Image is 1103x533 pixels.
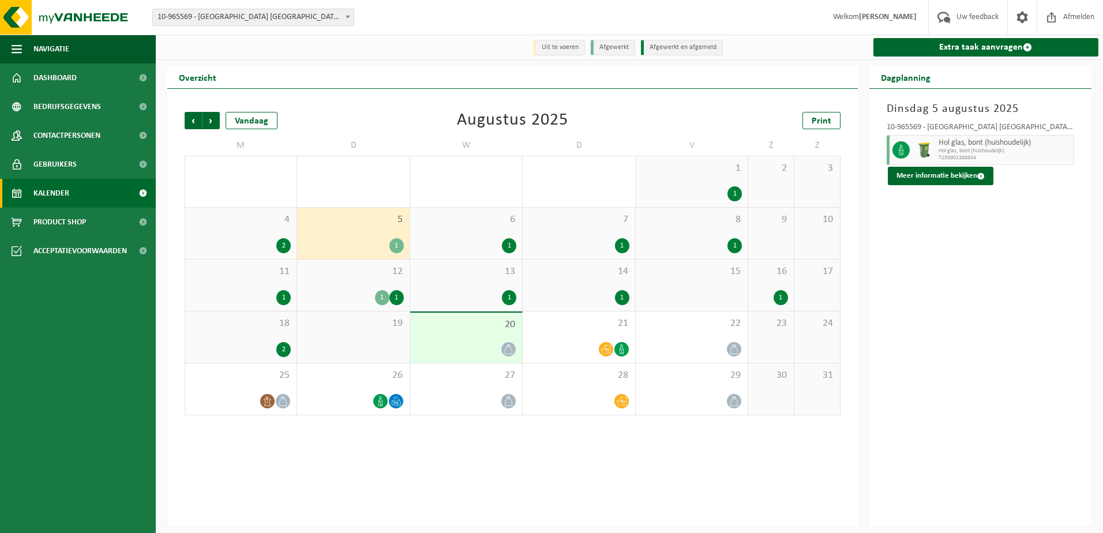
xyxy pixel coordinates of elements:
[939,148,1071,155] span: Hol glas, bont (huishoudelijk)
[416,318,516,331] span: 20
[167,66,228,88] h2: Overzicht
[916,141,933,159] img: WB-0240-HPE-GN-50
[748,135,794,156] td: Z
[641,265,742,278] span: 15
[754,369,788,382] span: 30
[528,369,629,382] span: 28
[641,162,742,175] span: 1
[191,369,291,382] span: 25
[33,179,69,208] span: Kalender
[533,40,585,55] li: Uit te voeren
[191,317,291,330] span: 18
[185,135,297,156] td: M
[812,117,831,126] span: Print
[800,317,834,330] span: 24
[641,317,742,330] span: 22
[939,138,1071,148] span: Hol glas, bont (huishoudelijk)
[416,265,516,278] span: 13
[502,290,516,305] div: 1
[641,213,742,226] span: 8
[303,369,403,382] span: 26
[754,162,788,175] span: 2
[416,369,516,382] span: 27
[939,155,1071,162] span: T250001388934
[641,40,723,55] li: Afgewerkt en afgemeld
[457,112,568,129] div: Augustus 2025
[800,213,834,226] span: 10
[33,208,86,237] span: Product Shop
[303,213,403,226] span: 5
[502,238,516,253] div: 1
[727,186,742,201] div: 1
[33,121,100,150] span: Contactpersonen
[416,213,516,226] span: 6
[528,265,629,278] span: 14
[202,112,220,129] span: Volgende
[389,238,404,253] div: 1
[389,290,404,305] div: 1
[869,66,942,88] h2: Dagplanning
[191,213,291,226] span: 4
[641,369,742,382] span: 29
[191,265,291,278] span: 11
[33,63,77,92] span: Dashboard
[523,135,635,156] td: D
[297,135,410,156] td: D
[800,265,834,278] span: 17
[802,112,841,129] a: Print
[800,369,834,382] span: 31
[774,290,788,305] div: 1
[754,265,788,278] span: 16
[591,40,635,55] li: Afgewerkt
[615,290,629,305] div: 1
[153,9,354,25] span: 10-965569 - VAN DER VALK HOTEL PARK LANE ANTWERPEN NV - ANTWERPEN
[615,238,629,253] div: 1
[873,38,1099,57] a: Extra taak aanvragen
[887,100,1075,118] h3: Dinsdag 5 augustus 2025
[636,135,748,156] td: V
[276,238,291,253] div: 2
[410,135,523,156] td: W
[303,265,403,278] span: 12
[276,342,291,357] div: 2
[800,162,834,175] span: 3
[33,35,69,63] span: Navigatie
[33,92,101,121] span: Bedrijfsgegevens
[152,9,354,26] span: 10-965569 - VAN DER VALK HOTEL PARK LANE ANTWERPEN NV - ANTWERPEN
[528,317,629,330] span: 21
[727,238,742,253] div: 1
[754,213,788,226] span: 9
[303,317,403,330] span: 19
[859,13,917,21] strong: [PERSON_NAME]
[887,123,1075,135] div: 10-965569 - [GEOGRAPHIC_DATA] [GEOGRAPHIC_DATA] - [GEOGRAPHIC_DATA]
[276,290,291,305] div: 1
[226,112,277,129] div: Vandaag
[528,213,629,226] span: 7
[185,112,202,129] span: Vorige
[33,150,77,179] span: Gebruikers
[754,317,788,330] span: 23
[794,135,841,156] td: Z
[33,237,127,265] span: Acceptatievoorwaarden
[375,290,389,305] div: 1
[888,167,993,185] button: Meer informatie bekijken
